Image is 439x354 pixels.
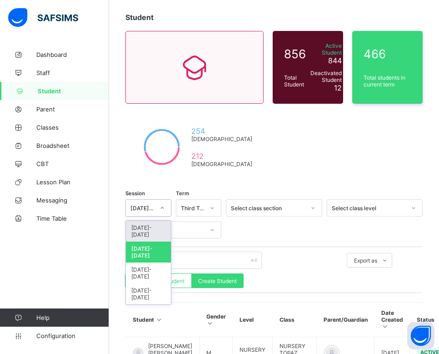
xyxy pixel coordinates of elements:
th: Class [273,303,317,337]
span: Export as [354,257,377,264]
span: Messaging [36,197,109,204]
span: Student [125,13,154,22]
i: Sort in Ascending Order [381,323,389,330]
i: Sort in Ascending Order [155,316,163,323]
span: Help [36,314,109,321]
span: 254 [191,126,252,136]
span: [DEMOGRAPHIC_DATA] [191,161,252,167]
span: Lesson Plan [36,178,109,186]
span: 466 [364,47,411,61]
span: 212 [191,152,252,161]
span: Session [125,190,145,197]
span: Classes [36,124,109,131]
span: 844 [328,56,342,65]
th: Student [126,303,200,337]
th: Gender [200,303,233,337]
div: [DATE]-[DATE] [126,242,171,263]
span: Active Student [310,42,342,56]
span: Configuration [36,332,109,339]
i: Sort in Ascending Order [206,320,214,327]
div: Select class section [231,205,305,212]
div: [DATE]-[DATE] [126,221,171,242]
div: Select class level [332,205,406,212]
th: Level [233,303,273,337]
span: 856 [284,47,306,61]
th: Date Created [374,303,410,337]
span: Term [176,190,189,197]
span: Time Table [36,215,109,222]
span: Create Student [198,278,237,284]
button: Open asap [407,322,434,349]
div: [DATE]-[DATE] [130,205,155,212]
span: 12 [334,83,342,92]
th: Parent/Guardian [317,303,374,337]
span: Deactivated Student [310,70,342,83]
span: Total students in current term [364,74,411,88]
img: safsims [8,8,78,27]
div: [DATE]-[DATE] [126,263,171,283]
span: [DEMOGRAPHIC_DATA] [191,136,252,142]
span: Student [38,87,109,95]
div: [DATE]-[DATE] [126,283,171,304]
div: Third Term [181,205,205,212]
span: Staff [36,69,109,76]
span: Parent [36,106,109,113]
div: Total Student [282,72,308,90]
span: Dashboard [36,51,109,58]
span: Broadsheet [36,142,109,149]
span: CBT [36,160,109,167]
